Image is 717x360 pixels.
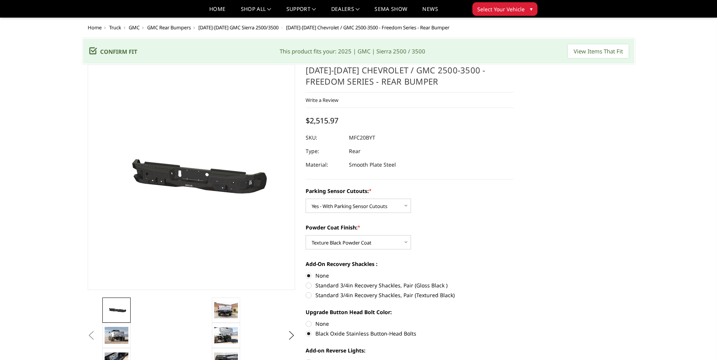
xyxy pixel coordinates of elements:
[129,24,140,31] a: GMC
[147,24,191,31] a: GMC Rear Bumpers
[306,158,343,172] dt: Material:
[280,47,425,56] div: This product fits your: 2025 | GMC | Sierra 2500 / 3500
[109,24,121,31] a: Truck
[88,64,295,290] a: 2020-2025 Chevrolet / GMC 2500-3500 - Freedom Series - Rear Bumper
[198,24,279,31] a: [DATE]-[DATE] GMC Sierra 2500/3500
[214,327,238,343] img: 2020-2025 Chevrolet / GMC 2500-3500 - Freedom Series - Rear Bumper
[306,187,513,195] label: Parking Sensor Cutouts:
[306,131,343,144] dt: SKU:
[214,302,238,318] img: 2020-2025 Chevrolet / GMC 2500-3500 - Freedom Series - Rear Bumper
[286,6,316,17] a: Support
[286,330,297,341] button: Next
[349,158,396,172] dd: Smooth Plate Steel
[349,144,361,158] dd: Rear
[374,6,407,17] a: SEMA Show
[306,223,513,231] label: Powder Coat Finish:
[306,260,513,268] label: Add-On Recovery Shackles :
[679,324,717,360] iframe: Chat Widget
[568,44,629,58] input: View Items That Fit
[306,115,338,126] span: $2,515.97
[306,272,513,279] label: None
[306,320,513,328] label: None
[105,327,128,343] img: 2020-2025 Chevrolet / GMC 2500-3500 - Freedom Series - Rear Bumper
[331,6,360,17] a: Dealers
[100,48,137,55] span: Confirm Fit
[349,131,375,144] dd: MFC20BYT
[286,24,449,31] span: [DATE]-[DATE] Chevrolet / GMC 2500-3500 - Freedom Series - Rear Bumper
[472,2,537,16] button: Select Your Vehicle
[306,144,343,158] dt: Type:
[477,5,525,13] span: Select Your Vehicle
[306,97,338,103] a: Write a Review
[422,6,438,17] a: News
[306,330,513,337] label: Black Oxide Stainless Button-Head Bolts
[306,64,513,93] h1: [DATE]-[DATE] Chevrolet / GMC 2500-3500 - Freedom Series - Rear Bumper
[306,346,513,354] label: Add-on Reverse Lights:
[88,24,102,31] a: Home
[306,308,513,316] label: Upgrade Button Head Bolt Color:
[306,281,513,289] label: Standard 3/4in Recovery Shackles, Pair (Gloss Black )
[241,6,271,17] a: shop all
[209,6,225,17] a: Home
[530,5,533,13] span: ▾
[105,305,128,316] img: 2020-2025 Chevrolet / GMC 2500-3500 - Freedom Series - Rear Bumper
[306,291,513,299] label: Standard 3/4in Recovery Shackles, Pair (Textured Black)
[86,330,97,341] button: Previous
